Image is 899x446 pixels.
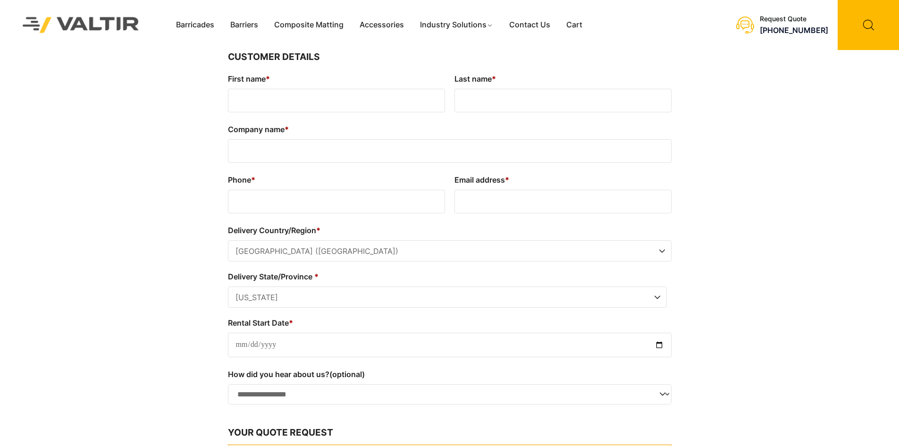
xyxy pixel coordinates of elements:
a: [PHONE_NUMBER] [760,25,828,35]
a: Barriers [222,18,266,32]
label: Delivery State/Province [228,269,667,284]
abbr: required [289,318,293,328]
h3: Your quote request [228,426,672,440]
label: First name [228,71,445,86]
div: Request Quote [760,15,828,23]
label: Delivery Country/Region [228,223,672,238]
a: Contact Us [501,18,558,32]
a: Accessories [352,18,412,32]
span: Delivery Country/Region [228,240,672,261]
span: (optional) [329,370,365,379]
abbr: required [285,125,289,134]
a: Cart [558,18,590,32]
label: Email address [454,172,672,187]
abbr: required [251,175,255,185]
abbr: required [314,272,319,281]
abbr: required [316,226,320,235]
abbr: required [492,74,496,84]
label: Phone [228,172,445,187]
label: Rental Start Date [228,315,672,330]
span: Delivery State/Province [228,286,667,308]
abbr: required [505,175,509,185]
a: Industry Solutions [412,18,501,32]
span: California [228,287,666,308]
label: Last name [454,71,672,86]
abbr: required [266,74,270,84]
img: Valtir Rentals [10,5,151,45]
a: Barricades [168,18,222,32]
label: Company name [228,122,672,137]
span: United States (US) [228,241,671,262]
label: How did you hear about us? [228,367,672,382]
h3: Customer Details [228,50,672,64]
a: Composite Matting [266,18,352,32]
